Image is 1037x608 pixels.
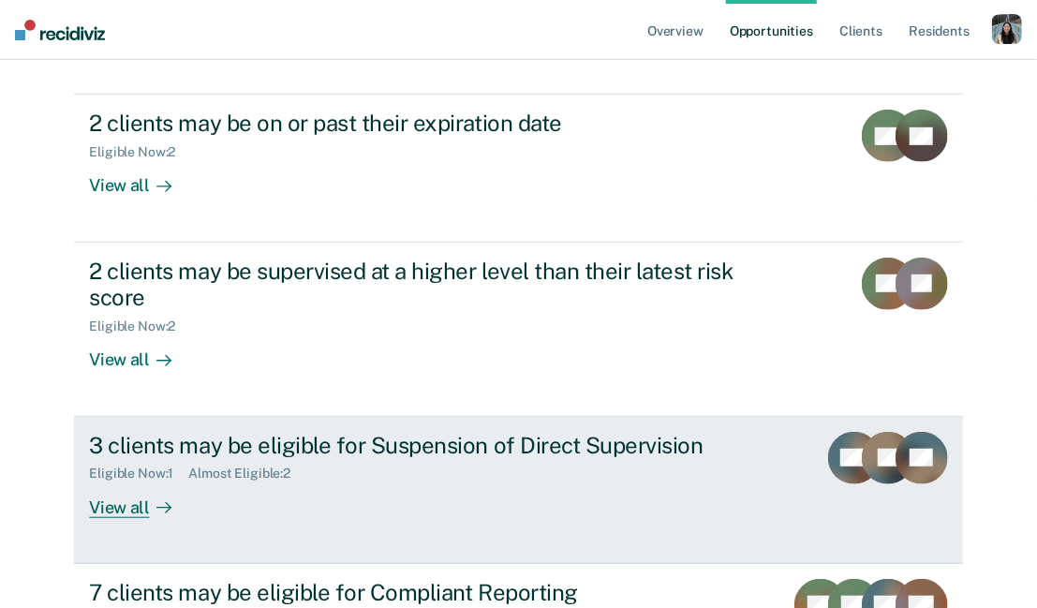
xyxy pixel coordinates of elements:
[188,466,305,482] div: Almost Eligible : 2
[89,334,194,371] div: View all
[74,243,962,417] a: 2 clients may be supervised at a higher level than their latest risk scoreEligible Now:2View all
[15,20,105,40] img: Recidiviz
[89,144,190,160] div: Eligible Now : 2
[89,160,194,197] div: View all
[89,432,747,459] div: 3 clients may be eligible for Suspension of Direct Supervision
[89,110,747,137] div: 2 clients may be on or past their expiration date
[89,258,747,312] div: 2 clients may be supervised at a higher level than their latest risk score
[89,482,194,518] div: View all
[89,466,188,482] div: Eligible Now : 1
[74,417,962,564] a: 3 clients may be eligible for Suspension of Direct SupervisionEligible Now:1Almost Eligible:2View...
[89,319,190,334] div: Eligible Now : 2
[89,579,747,606] div: 7 clients may be eligible for Compliant Reporting
[74,95,962,242] a: 2 clients may be on or past their expiration dateEligible Now:2View all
